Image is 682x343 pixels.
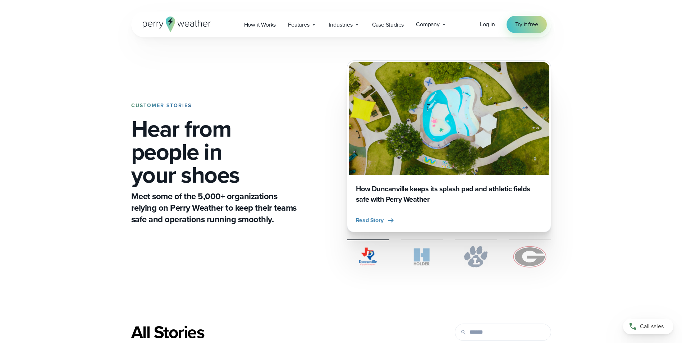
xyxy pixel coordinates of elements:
span: Call sales [640,322,664,331]
div: All Stories [131,322,407,342]
h1: Hear from people in your shoes [131,117,299,186]
a: Call sales [623,319,673,334]
strong: CUSTOMER STORIES [131,102,192,109]
a: Case Studies [366,17,410,32]
span: Company [416,20,440,29]
a: Log in [480,20,495,29]
div: 1 of 4 [347,60,551,232]
button: Read Story [356,216,395,225]
a: How it Works [238,17,282,32]
span: Log in [480,20,495,28]
span: Read Story [356,216,384,225]
img: Duncanville Splash Pad [349,62,549,175]
img: City of Duncanville Logo [347,246,389,267]
a: Duncanville Splash Pad How Duncanville keeps its splash pad and athletic fields safe with Perry W... [347,60,551,232]
h3: How Duncanville keeps its splash pad and athletic fields safe with Perry Weather [356,184,542,205]
span: Case Studies [372,20,404,29]
p: Meet some of the 5,000+ organizations relying on Perry Weather to keep their teams safe and opera... [131,191,299,225]
img: Holder.svg [401,246,443,267]
span: How it Works [244,20,276,29]
span: Features [288,20,309,29]
span: Industries [329,20,353,29]
span: Try it free [515,20,538,29]
div: slideshow [347,60,551,232]
a: Try it free [507,16,547,33]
